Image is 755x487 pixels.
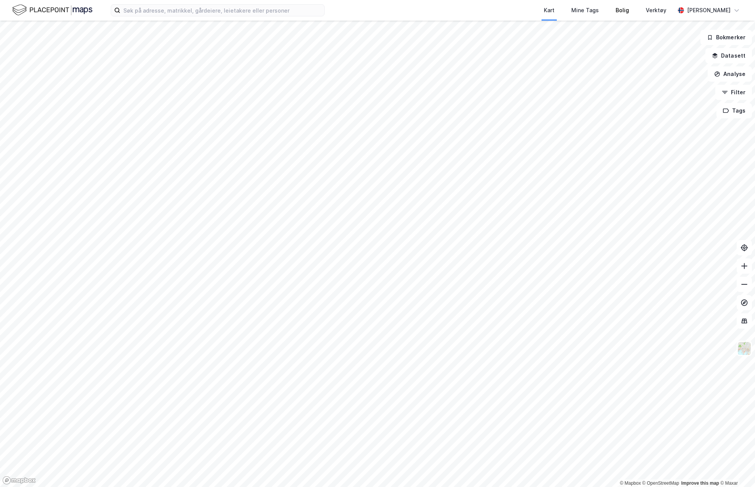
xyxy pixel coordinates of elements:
a: OpenStreetMap [642,481,679,486]
a: Mapbox homepage [2,476,36,485]
button: Bokmerker [700,30,752,45]
button: Filter [715,85,752,100]
div: Bolig [616,6,629,15]
div: Kart [544,6,555,15]
div: Verktøy [646,6,666,15]
img: Z [737,341,752,356]
a: Improve this map [681,481,719,486]
button: Analyse [708,66,752,82]
button: Tags [716,103,752,118]
input: Søk på adresse, matrikkel, gårdeiere, leietakere eller personer [120,5,324,16]
iframe: Chat Widget [717,450,755,487]
button: Datasett [705,48,752,63]
div: [PERSON_NAME] [687,6,731,15]
div: Mine Tags [571,6,599,15]
a: Mapbox [620,481,641,486]
img: logo.f888ab2527a4732fd821a326f86c7f29.svg [12,3,92,17]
